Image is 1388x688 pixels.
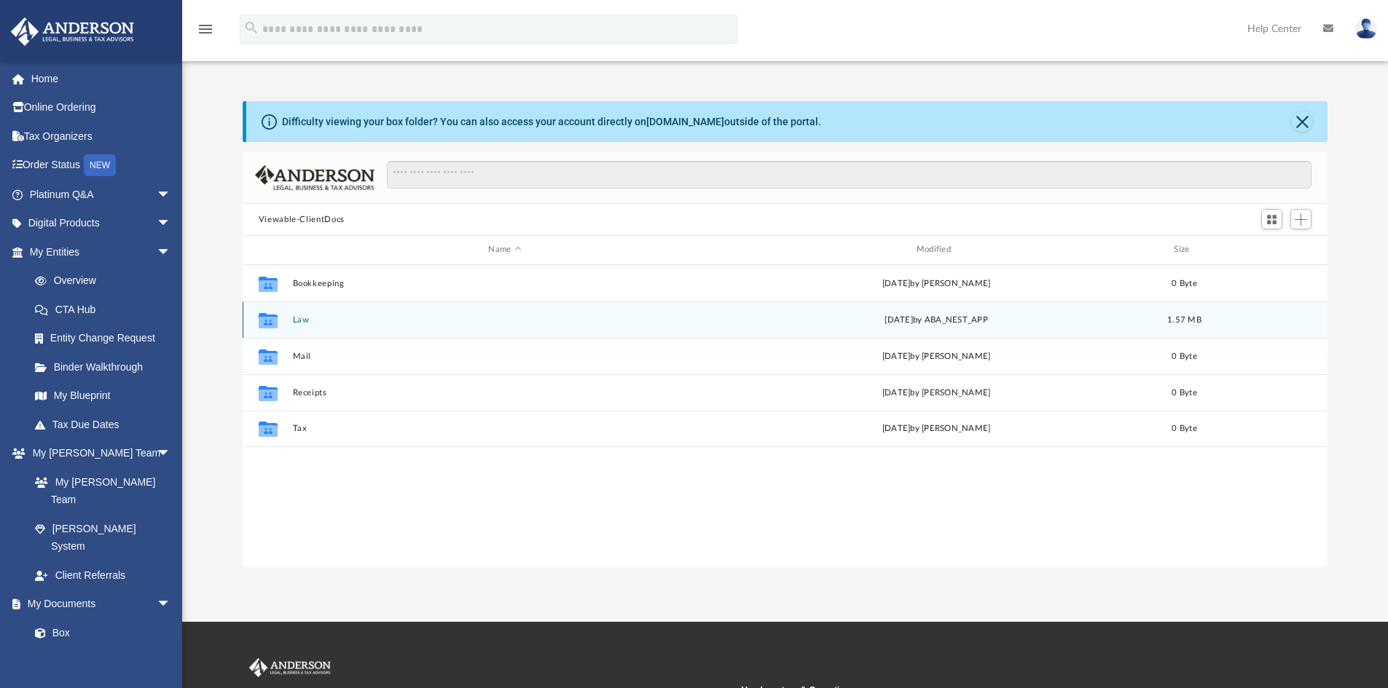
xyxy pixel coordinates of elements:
div: [DATE] by ABA_NEST_APP [724,313,1148,326]
img: User Pic [1355,18,1377,39]
a: My [PERSON_NAME] Team [20,467,179,514]
a: Digital Productsarrow_drop_down [10,209,193,238]
a: Order StatusNEW [10,151,193,181]
a: Binder Walkthrough [20,352,193,381]
a: [PERSON_NAME] System [20,514,186,561]
span: arrow_drop_down [157,439,186,469]
a: [DOMAIN_NAME] [646,116,724,127]
div: [DATE] by [PERSON_NAME] [724,277,1148,290]
a: Tax Due Dates [20,410,193,439]
button: Bookkeeping [292,279,717,288]
div: [DATE] by [PERSON_NAME] [724,422,1148,435]
img: Anderson Advisors Platinum Portal [246,658,334,677]
span: arrow_drop_down [157,237,186,267]
a: Tax Organizers [10,122,193,151]
button: Viewable-ClientDocs [259,213,345,226]
button: Receipts [292,388,717,398]
div: [DATE] by [PERSON_NAME] [724,386,1148,399]
div: id [249,243,286,256]
div: NEW [84,154,116,176]
span: arrow_drop_down [157,180,186,210]
div: grid [243,265,1328,566]
span: arrow_drop_down [157,590,186,620]
a: My Blueprint [20,381,186,411]
div: Modified [724,243,1149,256]
span: 1.57 MB [1167,315,1201,323]
a: Online Ordering [10,93,193,122]
button: Close [1292,111,1312,132]
span: 0 Byte [1172,424,1197,432]
i: search [243,20,259,36]
a: Overview [20,266,193,296]
div: Difficulty viewing your box folder? You can also access your account directly on outside of the p... [282,114,821,130]
button: Add [1290,209,1312,229]
a: My Entitiesarrow_drop_down [10,237,193,266]
input: Search files and folders [387,161,1311,189]
a: Entity Change Request [20,324,193,353]
span: arrow_drop_down [157,209,186,239]
a: Home [10,64,193,93]
div: Name [291,243,717,256]
a: My Documentsarrow_drop_down [10,590,186,619]
img: Anderson Advisors Platinum Portal [7,17,138,46]
i: menu [197,20,214,38]
div: id [1220,243,1322,256]
a: CTA Hub [20,295,193,324]
span: 0 Byte [1172,388,1197,396]
a: menu [197,28,214,38]
a: Client Referrals [20,561,186,590]
a: My [PERSON_NAME] Teamarrow_drop_down [10,439,186,468]
span: 0 Byte [1172,279,1197,287]
button: Law [292,315,717,325]
button: Switch to Grid View [1261,209,1283,229]
span: 0 Byte [1172,352,1197,360]
button: Mail [292,352,717,361]
div: Size [1155,243,1213,256]
a: Platinum Q&Aarrow_drop_down [10,180,193,209]
div: [DATE] by [PERSON_NAME] [724,349,1148,363]
button: Tax [292,424,717,433]
a: Box [20,618,179,647]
